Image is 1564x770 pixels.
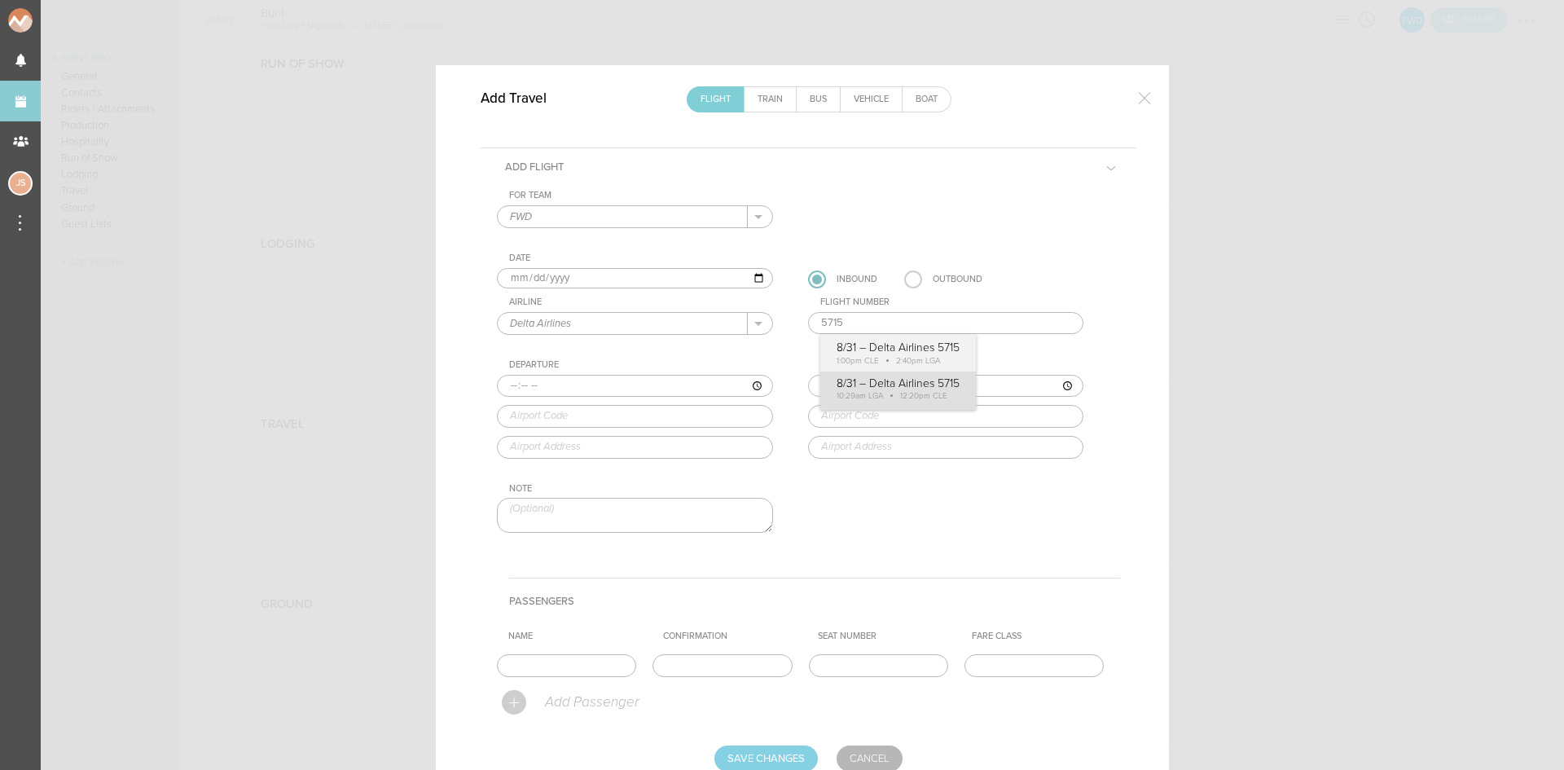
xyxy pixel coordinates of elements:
[497,436,773,459] input: Airport Address
[748,206,772,227] button: .
[748,313,772,334] button: .
[745,87,796,112] a: Train
[837,356,879,366] span: 1:00pm CLE
[837,376,960,390] p: 8/31 – Delta Airlines 5715
[797,87,840,112] a: Bus
[896,356,940,366] span: 2:40pm LGA
[837,271,877,288] div: Inbound
[509,578,1120,624] h4: Passengers
[8,171,33,196] div: Jessica Smith
[498,206,748,227] input: Select a Team (Required)
[841,87,902,112] a: Vehicle
[543,694,639,711] p: Add Passenger
[657,624,811,649] th: Confirmation
[493,148,576,186] h5: Add Flight
[509,253,773,264] div: Date
[820,297,1084,308] div: Flight Number
[509,297,773,308] div: Airline
[497,405,773,428] input: Airport Code
[900,391,947,401] span: 12:20pm CLE
[502,624,657,649] th: Name
[837,391,883,401] span: 10:29am LGA
[502,697,639,706] a: Add Passenger
[808,375,1084,398] input: ––:–– ––
[509,483,773,495] div: Note
[811,624,966,649] th: Seat Number
[808,436,1084,459] input: Airport Address
[497,375,773,398] input: ––:–– ––
[965,624,1120,649] th: Fare Class
[688,87,744,112] a: Flight
[509,359,773,371] div: Departure
[8,8,100,33] img: NOMAD
[808,405,1084,428] input: Airport Code
[509,190,773,201] div: For Team
[837,341,960,354] p: 8/31 – Delta Airlines 5715
[933,271,982,288] div: Outbound
[903,87,951,112] a: Boat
